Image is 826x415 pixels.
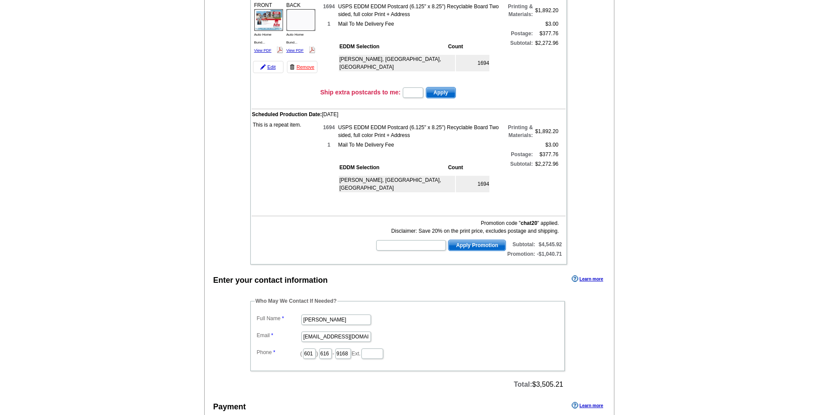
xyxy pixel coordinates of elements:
strong: Subtotal: [510,40,533,46]
span: Apply [426,87,455,98]
strong: 1694 [323,124,335,131]
strong: $4,545.92 [539,241,562,248]
b: chat20 [521,220,537,226]
a: Learn more [572,275,603,282]
strong: 1 [327,142,330,148]
td: USPS EDDM EDDM Postcard (6.125" x 8.25") Recyclable Board Two sided, full color Print + Address [337,123,502,140]
h3: Ship extra postcards to me: [320,88,401,96]
a: Remove [287,61,317,73]
strong: Printing & Materials: [508,3,533,17]
td: $2,272.96 [534,160,559,205]
th: EDDM Selection [339,163,447,172]
td: Mail To Me Delivery Fee [337,141,502,149]
label: Phone [257,348,300,356]
strong: Subtotal: [512,241,535,248]
img: small-thumb.jpg [287,9,315,31]
strong: Postage: [511,151,533,157]
strong: Printing & Materials: [508,124,533,138]
span: Auto Home Bund... [254,33,272,44]
div: Enter your contact information [213,274,328,286]
button: Apply [426,87,456,98]
th: EDDM Selection [339,42,447,51]
td: 1694 [456,176,489,192]
td: $1,892.20 [534,2,559,19]
th: Count [448,42,490,51]
a: Learn more [572,402,603,409]
strong: 1 [327,21,330,27]
th: Count [448,163,490,172]
img: pdf_logo.png [309,47,315,53]
strong: 1694 [323,3,335,10]
td: $2,272.96 [534,39,559,84]
td: $377.76 [534,29,559,38]
img: trashcan-icon.gif [290,64,295,70]
td: [DATE] [252,110,566,119]
div: Payment [213,401,246,413]
label: Email [257,331,300,339]
span: $3,505.21 [514,381,563,388]
a: View PDF [254,48,272,53]
td: 1694 [456,55,489,71]
a: View PDF [287,48,304,53]
td: $377.76 [534,150,559,159]
img: pencil-icon.gif [260,64,266,70]
iframe: LiveChat chat widget [652,213,826,415]
td: $1,892.20 [534,123,559,140]
label: Full Name [257,315,300,322]
div: Promotion code " " applied. Disclaimer: Save 20% on the print price, excludes postage and shipping. [375,219,559,235]
img: small-thumb.jpg [254,9,283,31]
button: Apply Promotion [448,240,506,251]
strong: Total: [514,381,532,388]
td: USPS EDDM EDDM Postcard (6.125" x 8.25") Recyclable Board Two sided, full color Print + Address [337,2,502,19]
td: [PERSON_NAME], [GEOGRAPHIC_DATA], [GEOGRAPHIC_DATA] [339,176,455,192]
legend: Who May We Contact If Needed? [255,297,337,305]
span: Auto Home Bund... [287,33,304,44]
td: $3.00 [534,20,559,28]
strong: Subtotal: [510,161,533,167]
strong: Postage: [511,30,533,37]
strong: Promotion: [507,251,535,257]
td: [PERSON_NAME], [GEOGRAPHIC_DATA], [GEOGRAPHIC_DATA] [339,55,455,71]
td: Mail To Me Delivery Fee [337,20,502,28]
td: This is a repeat item. [252,120,319,206]
strong: -$1,040.71 [537,251,562,257]
span: Scheduled Production Date: [252,111,322,117]
dd: ( ) - Ext. [255,346,560,360]
td: $3.00 [534,141,559,149]
img: pdf_logo.png [276,47,283,53]
a: Edit [253,61,283,73]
